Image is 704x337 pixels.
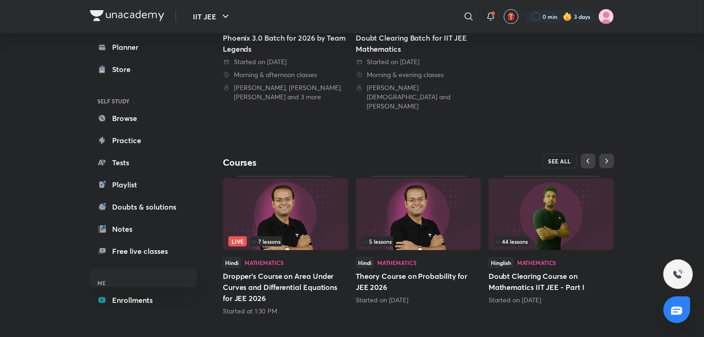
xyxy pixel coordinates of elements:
[223,156,418,168] h4: Courses
[228,236,343,247] div: left
[90,175,197,194] a: Playlist
[356,70,481,79] div: Morning & evening classes
[489,178,614,250] img: Thumbnail
[228,236,343,247] div: infosection
[507,12,515,21] img: avatar
[494,236,609,247] div: infocontainer
[228,236,247,247] span: Live
[356,83,481,111] div: Deepak Jain and Abhishek Sahu
[223,70,348,79] div: Morning & afternoon classes
[112,64,136,75] div: Store
[363,239,392,244] span: 5 lessons
[598,9,614,24] img: Adah Patil Patil
[543,154,578,168] button: SEE ALL
[549,158,572,164] span: SEE ALL
[90,60,197,78] a: Store
[356,57,481,66] div: Started on 23 Sept 2023
[517,260,556,265] div: Mathematics
[356,32,481,54] div: Doubt Clearing Batch for IIT JEE Mathematics
[90,220,197,238] a: Notes
[90,93,197,109] h6: SELF STUDY
[361,236,476,247] div: infocontainer
[223,178,348,250] img: Thumbnail
[90,291,197,309] a: Enrollments
[187,7,237,26] button: IIT JEE
[90,131,197,150] a: Practice
[223,258,241,268] span: Hindi
[223,57,348,66] div: Started on 5 May 2025
[563,12,572,21] img: streak
[90,10,164,24] a: Company Logo
[90,275,197,291] h6: ME
[90,313,197,331] a: Saved
[489,295,614,305] div: Started on Oct 2
[90,242,197,260] a: Free live classes
[90,10,164,21] img: Company Logo
[356,271,481,293] h5: Theory Course on Probability for JEE 2026
[356,178,481,250] img: Thumbnail
[90,38,197,56] a: Planner
[489,258,513,268] span: Hinglish
[504,9,519,24] button: avatar
[223,271,348,304] h5: Dropper's Course on Area Under Curves and Differential Equations for JEE 2026
[90,198,197,216] a: Doubts & solutions
[356,176,481,304] div: Theory Course on Probability for JEE 2026
[356,295,481,305] div: Started on Oct 1
[356,258,374,268] span: Hindi
[361,236,476,247] div: left
[489,271,614,293] h5: Doubt Clearing Course on Mathematics IIT JEE - Part I
[673,269,684,280] img: ttu
[494,236,609,247] div: infosection
[223,307,348,316] div: Started at 1:30 PM
[377,260,417,265] div: Mathematics
[223,176,348,315] div: Dropper's Course on Area Under Curves and Differential Equations for JEE 2026
[245,260,284,265] div: Mathematics
[228,236,343,247] div: infocontainer
[494,236,609,247] div: left
[361,236,476,247] div: infosection
[252,239,280,244] span: 7 lessons
[496,239,528,244] span: 44 lessons
[223,83,348,102] div: Vineet Loomba, Brijesh Jindal, Pankaj Singh and 3 more
[223,32,348,54] div: Phoenix 3.0 Batch for 2026 by Team Legends
[90,153,197,172] a: Tests
[90,109,197,127] a: Browse
[489,176,614,304] div: Doubt Clearing Course on Mathematics IIT JEE - Part I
